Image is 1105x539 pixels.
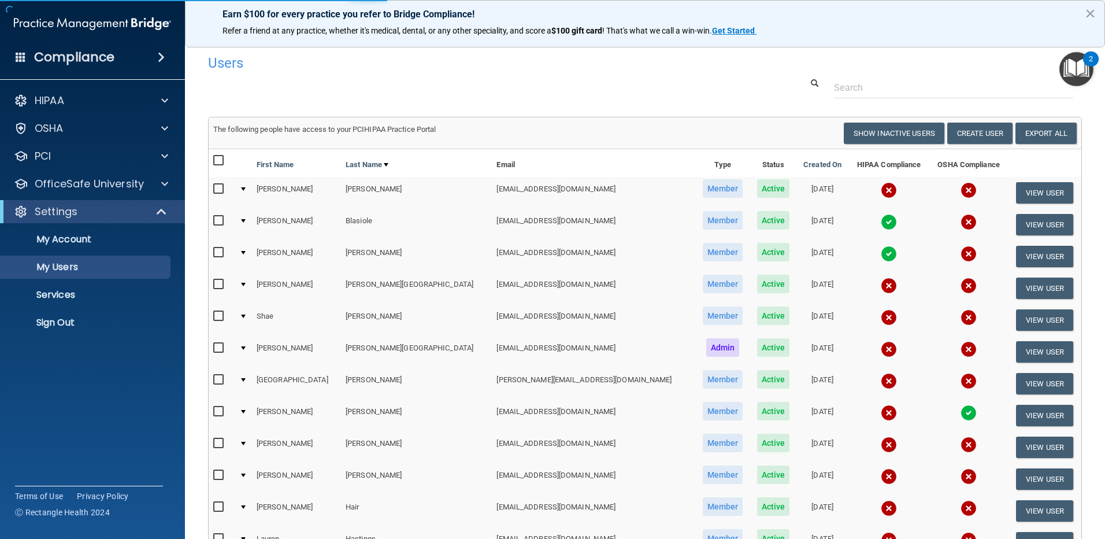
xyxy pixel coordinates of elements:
th: OSHA Compliance [929,149,1008,177]
button: Create User [947,123,1013,144]
p: My Users [8,261,165,273]
img: cross.ca9f0e7f.svg [961,214,977,230]
th: Email [492,149,695,177]
td: [PERSON_NAME] [341,368,492,400]
img: cross.ca9f0e7f.svg [961,341,977,357]
a: Settings [14,205,168,219]
span: Member [703,307,743,325]
img: cross.ca9f0e7f.svg [961,373,977,389]
span: Active [757,307,790,325]
td: [EMAIL_ADDRESS][DOMAIN_NAME] [492,304,695,336]
span: ! That's what we call a win-win. [602,26,712,35]
span: Active [757,466,790,484]
a: Last Name [346,158,388,172]
button: View User [1016,500,1073,522]
p: My Account [8,234,165,245]
td: [EMAIL_ADDRESS][DOMAIN_NAME] [492,431,695,463]
button: Open Resource Center, 2 new notifications [1059,52,1093,86]
span: Active [757,275,790,293]
button: View User [1016,214,1073,235]
img: cross.ca9f0e7f.svg [881,182,897,198]
p: Settings [35,205,77,219]
td: [DATE] [796,431,848,463]
td: [EMAIL_ADDRESS][DOMAIN_NAME] [492,400,695,431]
span: Active [757,179,790,198]
td: [PERSON_NAME] [252,177,341,209]
span: Refer a friend at any practice, whether it's medical, dental, or any other speciality, and score a [223,26,551,35]
strong: $100 gift card [551,26,602,35]
a: HIPAA [14,94,168,108]
td: [PERSON_NAME] [252,209,341,241]
p: Sign Out [8,317,165,328]
td: [EMAIL_ADDRESS][DOMAIN_NAME] [492,495,695,527]
td: [DATE] [796,368,848,400]
span: Active [757,211,790,230]
td: [PERSON_NAME] [252,463,341,495]
td: [DATE] [796,495,848,527]
span: Member [703,497,743,516]
td: [EMAIL_ADDRESS][DOMAIN_NAME] [492,177,695,209]
span: Active [757,370,790,389]
span: Member [703,243,743,261]
img: cross.ca9f0e7f.svg [961,309,977,326]
img: PMB logo [14,12,171,35]
td: [PERSON_NAME] [341,177,492,209]
strong: Get Started [712,26,755,35]
button: View User [1016,468,1073,490]
button: Close [1085,4,1096,23]
span: Member [703,179,743,198]
span: Member [703,466,743,484]
td: [DATE] [796,209,848,241]
span: Active [757,497,790,516]
td: [PERSON_NAME] [252,336,341,368]
td: [DATE] [796,400,848,431]
p: OSHA [35,121,64,135]
button: View User [1016,246,1073,267]
td: [DATE] [796,177,848,209]
span: Member [703,275,743,293]
a: Get Started [712,26,757,35]
img: cross.ca9f0e7f.svg [881,278,897,294]
span: Member [703,402,743,420]
img: cross.ca9f0e7f.svg [881,500,897,516]
a: Created On [803,158,841,172]
th: HIPAA Compliance [848,149,929,177]
p: Services [8,289,165,301]
td: [EMAIL_ADDRESS][DOMAIN_NAME] [492,463,695,495]
td: [EMAIL_ADDRESS][DOMAIN_NAME] [492,241,695,272]
td: [PERSON_NAME] [252,400,341,431]
a: OfficeSafe University [14,177,168,191]
button: View User [1016,373,1073,394]
button: View User [1016,309,1073,331]
div: 2 [1089,59,1093,74]
td: [DATE] [796,304,848,336]
img: cross.ca9f0e7f.svg [961,468,977,485]
span: Active [757,402,790,420]
img: cross.ca9f0e7f.svg [881,405,897,421]
td: [DATE] [796,241,848,272]
img: cross.ca9f0e7f.svg [961,182,977,198]
p: PCI [35,149,51,163]
button: View User [1016,278,1073,299]
img: cross.ca9f0e7f.svg [881,341,897,357]
td: Blasiole [341,209,492,241]
p: OfficeSafe University [35,177,144,191]
td: [PERSON_NAME] [341,304,492,336]
a: First Name [257,158,294,172]
td: [PERSON_NAME] [341,463,492,495]
button: View User [1016,437,1073,458]
td: [PERSON_NAME][GEOGRAPHIC_DATA] [341,336,492,368]
a: Export All [1015,123,1077,144]
td: [PERSON_NAME] [252,431,341,463]
span: Member [703,370,743,389]
h4: Compliance [34,49,114,65]
td: [PERSON_NAME] [252,495,341,527]
td: [EMAIL_ADDRESS][DOMAIN_NAME] [492,272,695,304]
td: [EMAIL_ADDRESS][DOMAIN_NAME] [492,209,695,241]
img: tick.e7d51cea.svg [881,214,897,230]
td: [DATE] [796,336,848,368]
button: Show Inactive Users [844,123,944,144]
button: View User [1016,341,1073,363]
p: Earn $100 for every practice you refer to Bridge Compliance! [223,9,1067,20]
td: [PERSON_NAME] [341,431,492,463]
